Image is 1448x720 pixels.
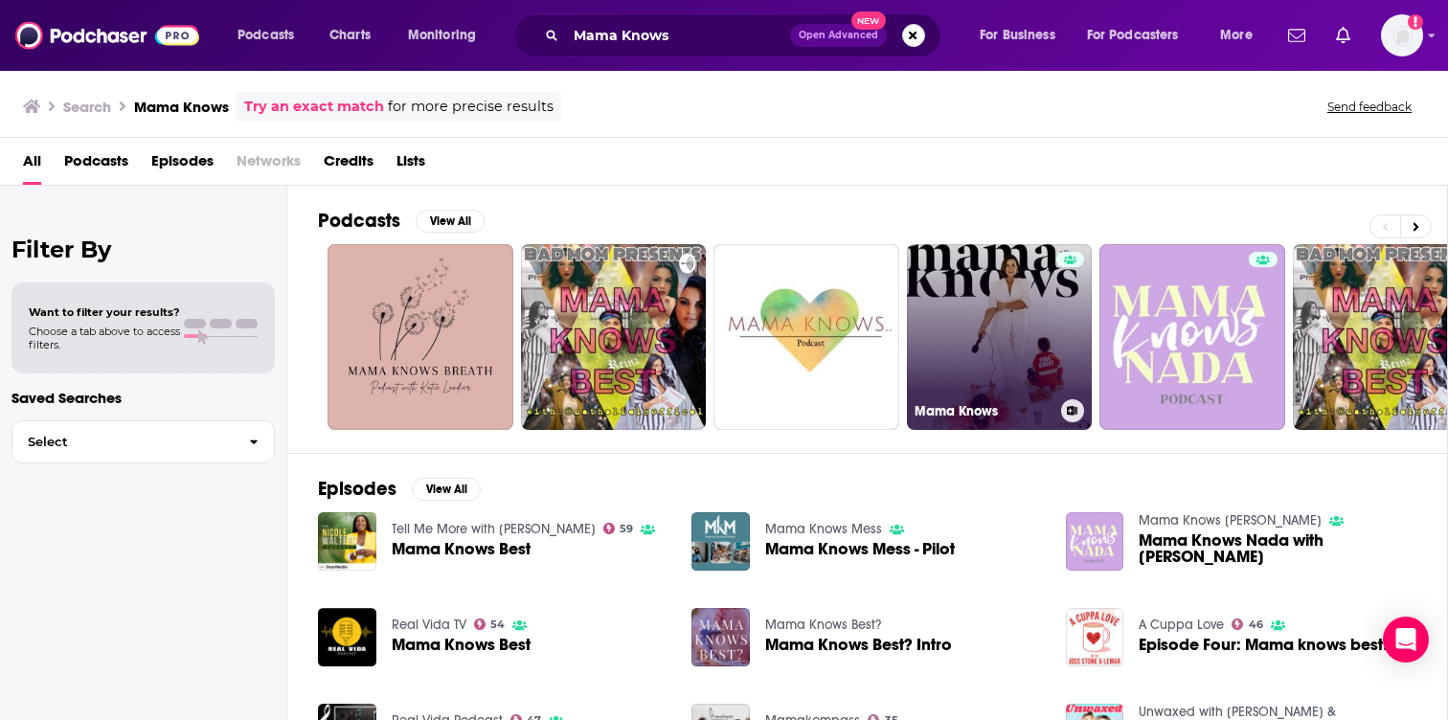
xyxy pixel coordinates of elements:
a: Tell Me More with Nicole Walters [392,521,596,537]
span: Networks [237,146,301,185]
a: Mama Knows Nada with Chic Mama Hila [1139,532,1416,565]
h3: Mama Knows [134,98,229,116]
button: open menu [224,20,319,51]
input: Search podcasts, credits, & more... [566,20,790,51]
span: Choose a tab above to access filters. [29,325,180,351]
a: 46 [1232,619,1263,630]
button: View All [412,478,481,501]
button: open menu [1075,20,1207,51]
span: Monitoring [408,22,476,49]
a: Lists [396,146,425,185]
img: Mama Knows Best? Intro [691,608,750,666]
span: Open Advanced [799,31,878,40]
a: Episodes [151,146,214,185]
img: Mama Knows Mess - Pilot [691,512,750,571]
a: Episode Four: Mama knows best! [1139,637,1388,653]
svg: Add a profile image [1408,14,1423,30]
h3: Mama Knows [915,403,1053,419]
span: Want to filter your results? [29,305,180,319]
span: Podcasts [238,22,294,49]
a: Credits [324,146,373,185]
img: User Profile [1381,14,1423,56]
span: for more precise results [388,96,554,118]
a: Mama Knows Best [392,541,531,557]
button: View All [416,210,485,233]
a: Try an exact match [244,96,384,118]
button: Open AdvancedNew [790,24,887,47]
span: Mama Knows Nada with [PERSON_NAME] [1139,532,1416,565]
img: Podchaser - Follow, Share and Rate Podcasts [15,17,199,54]
span: For Business [980,22,1055,49]
a: Mama Knows [907,244,1093,430]
a: A Cuppa Love [1139,617,1224,633]
span: Charts [329,22,371,49]
span: 54 [490,620,505,629]
a: Show notifications dropdown [1328,19,1358,52]
span: New [851,11,886,30]
span: 59 [620,525,633,533]
img: Mama Knows Best [318,512,376,571]
span: Logged in as sschroeder [1381,14,1423,56]
a: EpisodesView All [318,477,481,501]
a: Show notifications dropdown [1280,19,1313,52]
span: 46 [1249,620,1263,629]
span: More [1220,22,1253,49]
div: Open Intercom Messenger [1383,617,1429,663]
a: All [23,146,41,185]
a: Real Vida TV [392,617,466,633]
button: Show profile menu [1381,14,1423,56]
a: Mama Knows Nada [1139,512,1322,529]
a: Mama Knows Mess - Pilot [765,541,955,557]
a: Mama Knows Best? Intro [765,637,952,653]
span: Select [12,436,234,448]
div: Search podcasts, credits, & more... [532,13,960,57]
button: Send feedback [1322,99,1417,115]
a: 54 [474,619,506,630]
h2: Podcasts [318,209,400,233]
a: Mama Knows Best [392,637,531,653]
a: 59 [603,523,634,534]
img: Episode Four: Mama knows best! [1066,608,1124,666]
a: Mama Knows Mess [765,521,882,537]
img: Mama Knows Best [318,608,376,666]
a: Podcasts [64,146,128,185]
button: open menu [1207,20,1277,51]
button: Select [11,420,275,463]
a: Charts [317,20,382,51]
h2: Episodes [318,477,396,501]
img: Mama Knows Nada with Chic Mama Hila [1066,512,1124,571]
a: Mama Knows Best? [765,617,881,633]
a: PodcastsView All [318,209,485,233]
p: Saved Searches [11,389,275,407]
h2: Filter By [11,236,275,263]
button: open menu [966,20,1079,51]
button: open menu [395,20,501,51]
span: For Podcasters [1087,22,1179,49]
h3: Search [63,98,111,116]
